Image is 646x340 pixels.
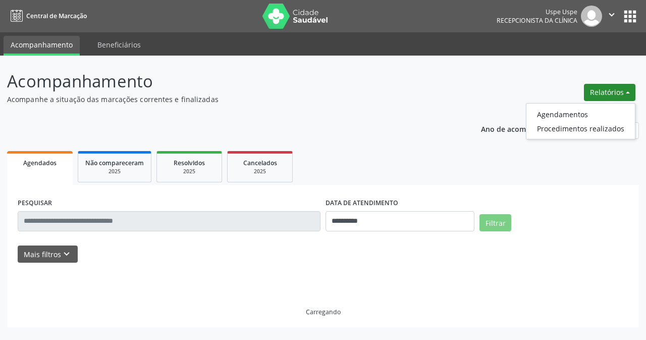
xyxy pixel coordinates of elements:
div: Carregando [306,308,341,316]
a: Beneficiários [90,36,148,54]
span: Não compareceram [85,159,144,167]
span: Resolvidos [174,159,205,167]
a: Procedimentos realizados [526,121,635,135]
div: 2025 [85,168,144,175]
label: PESQUISAR [18,196,52,211]
span: Cancelados [243,159,277,167]
div: 2025 [235,168,285,175]
p: Acompanhamento [7,69,449,94]
img: img [581,6,602,27]
span: Agendados [23,159,57,167]
p: Ano de acompanhamento [481,122,570,135]
div: Uspe Uspe [497,8,577,16]
div: 2025 [164,168,214,175]
i: keyboard_arrow_down [61,249,72,260]
i:  [606,9,617,20]
label: DATA DE ATENDIMENTO [326,196,398,211]
button:  [602,6,621,27]
a: Acompanhamento [4,36,80,56]
button: Mais filtroskeyboard_arrow_down [18,246,78,263]
p: Acompanhe a situação das marcações correntes e finalizadas [7,94,449,105]
a: Central de Marcação [7,8,87,24]
span: Recepcionista da clínica [497,16,577,25]
span: Central de Marcação [26,12,87,20]
button: Filtrar [479,214,511,231]
ul: Relatórios [526,103,635,139]
button: apps [621,8,639,25]
a: Agendamentos [526,107,635,121]
button: Relatórios [584,84,635,101]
